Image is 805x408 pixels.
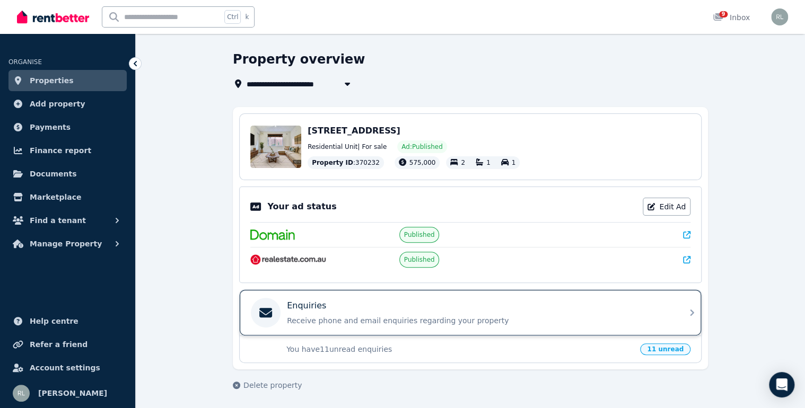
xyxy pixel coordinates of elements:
a: Refer a friend [8,334,127,355]
button: Find a tenant [8,210,127,231]
span: ORGANISE [8,58,42,66]
a: Edit Ad [643,198,690,216]
span: Documents [30,167,77,180]
span: [STREET_ADDRESS] [308,126,400,136]
span: Manage Property [30,237,102,250]
span: Finance report [30,144,91,157]
span: Find a tenant [30,214,86,227]
span: 1 [486,159,491,166]
p: Enquiries [287,299,326,312]
span: 2 [461,159,465,166]
p: You have 11 unread enquiries [286,344,634,354]
span: [PERSON_NAME] [38,387,107,400]
span: Ad: Published [401,143,442,151]
img: Renae Lammardo [13,385,30,402]
a: EnquiriesReceive phone and email enquiries regarding your property [240,290,701,335]
img: RealEstate.com.au [250,254,326,265]
span: Refer a friend [30,338,87,351]
span: 1 [512,159,516,166]
span: 11 unread [640,343,690,355]
span: Account settings [30,361,100,374]
span: Help centre [30,315,78,327]
a: Payments [8,117,127,138]
p: Your ad status [267,200,336,213]
a: Marketplace [8,187,127,208]
img: Domain.com.au [250,229,295,240]
span: Marketplace [30,191,81,203]
a: Properties [8,70,127,91]
span: Add property [30,97,85,110]
span: Delete property [243,380,302,391]
a: Documents [8,163,127,184]
div: Open Intercom Messenger [769,372,794,397]
span: Residential Unit | For sale [308,143,387,151]
span: 575,000 [409,159,436,166]
button: Manage Property [8,233,127,254]
span: Published [404,255,435,264]
p: Receive phone and email enquiries regarding your property [287,315,671,326]
span: Properties [30,74,74,87]
span: Payments [30,121,71,134]
span: Property ID [312,158,353,167]
a: Finance report [8,140,127,161]
img: Renae Lammardo [771,8,788,25]
span: Published [404,230,435,239]
a: Help centre [8,311,127,332]
a: Account settings [8,357,127,378]
button: Delete property [233,380,302,391]
div: : 370232 [308,156,384,169]
div: Inbox [713,12,750,23]
a: Add property [8,93,127,114]
span: Ctrl [224,10,241,24]
h1: Property overview [233,51,365,68]
img: RentBetter [17,9,89,25]
span: k [245,13,249,21]
span: 9 [719,11,728,17]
